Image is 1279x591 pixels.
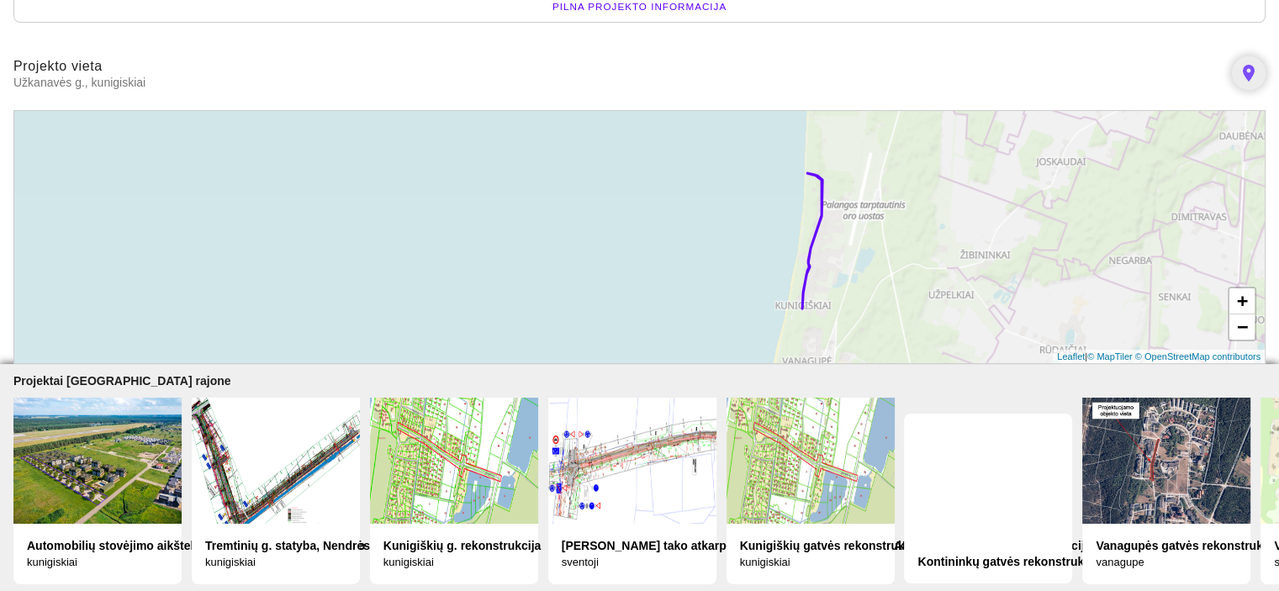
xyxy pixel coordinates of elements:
i: place [1239,63,1259,83]
img: TutQ6UwxXRxYWpJbKIKh.jpg [727,398,895,524]
div: [PERSON_NAME] tako atkarpos nuo Šviesos g. iki [GEOGRAPHIC_DATA] ta. 2H rekonstrukcija [562,537,703,554]
span: Projekto vieta [13,59,103,73]
a: Tremtinių g. statyba, Nendrės g. rekonstrukcija kunigiskiai [192,555,370,568]
a: Kunigiškių gatvės rekonstrukcija kunigiskiai [727,555,905,568]
div: Automobilių stovėjimo aikštelė prie Vaivorykštės 68 kvartalo [27,537,168,554]
a: Vanagupės gatvės rekonstrukcija vanagupe [1082,555,1261,568]
a: © OpenStreetMap contributors [1135,351,1261,361]
div: Kunigiškių gatvės rekonstrukcija [740,537,881,554]
div: vanagupe [1096,554,1237,571]
a: © MapTiler [1087,351,1133,361]
img: UoGY3rxqZMYy2TgHo7bC.jpg [1082,398,1250,524]
div: Kunigiškių g. rekonstrukcija [383,537,525,554]
img: 73eckN4Xut.png [13,398,182,524]
span: Užkanavės g., kunigiskiai [13,75,1218,90]
div: kunigiskiai [740,554,881,571]
a: Leaflet [1057,351,1085,361]
div: kunigiskiai [205,554,346,571]
img: 00eMmLIEiE.PNG [192,398,360,524]
div: sventoji [562,554,703,571]
a: Kontininkų gatvės rekonstrukcija [904,555,1082,568]
div: Tremtinių g. statyba, Nendrės g. rekonstrukcija [205,537,346,554]
a: Kunigiškių g. rekonstrukcija kunigiskiai [370,555,548,568]
div: kunigiskiai [27,554,168,571]
a: place [1232,56,1266,90]
div: Kontininkų gatvės rekonstrukcija [917,553,1059,570]
div: | [1053,350,1265,364]
img: OaQsgQqBHV.png [548,398,716,524]
a: Zoom out [1229,314,1255,340]
a: [PERSON_NAME] tako atkarpos nuo Šviesos g. iki [GEOGRAPHIC_DATA] ta. 2H rekonstrukcija sventoji [548,555,727,568]
a: Zoom in [1229,288,1255,314]
div: Vanagupės gatvės rekonstrukcija [1096,537,1237,554]
img: a4jloADmf5.png [370,398,538,524]
a: Automobilių stovėjimo aikštelė prie Vaivorykštės 68 kvartalo kunigiskiai [13,555,192,568]
div: kunigiskiai [383,554,525,571]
